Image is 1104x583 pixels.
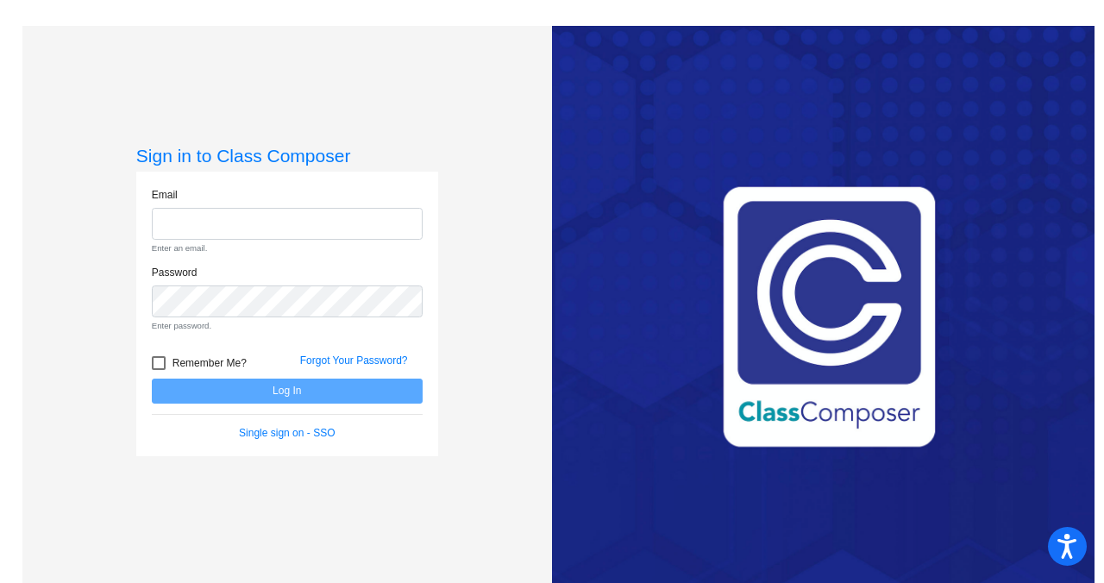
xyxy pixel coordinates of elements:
[152,320,423,332] small: Enter password.
[239,427,335,439] a: Single sign on - SSO
[152,265,198,280] label: Password
[152,242,423,254] small: Enter an email.
[300,354,408,367] a: Forgot Your Password?
[152,187,178,203] label: Email
[136,145,438,166] h3: Sign in to Class Composer
[152,379,423,404] button: Log In
[172,353,247,373] span: Remember Me?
